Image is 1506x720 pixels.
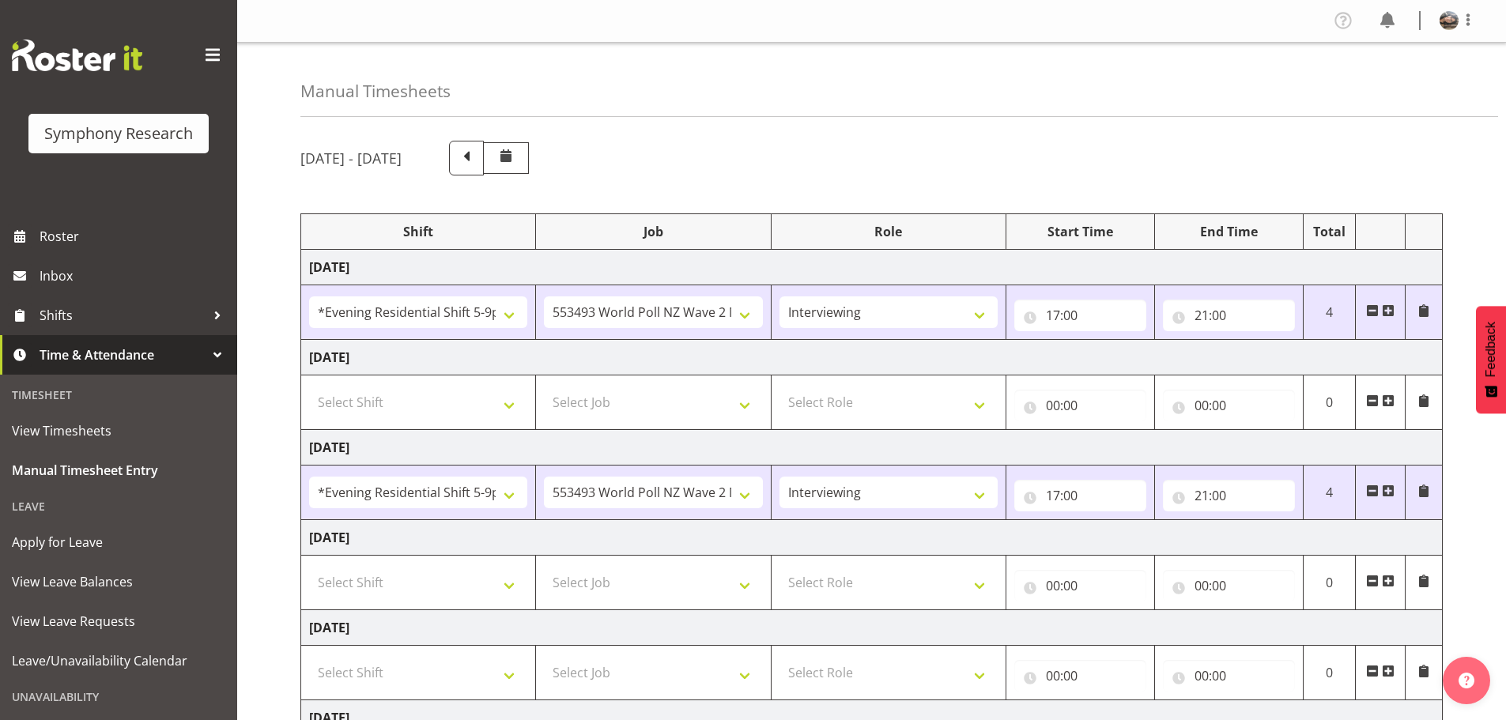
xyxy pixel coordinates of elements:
td: [DATE] [301,250,1443,285]
a: Leave/Unavailability Calendar [4,641,233,680]
button: Feedback - Show survey [1476,306,1506,413]
td: [DATE] [301,340,1443,375]
input: Click to select... [1014,300,1146,331]
h4: Manual Timesheets [300,82,451,100]
td: 0 [1303,646,1356,700]
span: View Leave Requests [12,609,225,633]
span: Apply for Leave [12,530,225,554]
td: [DATE] [301,520,1443,556]
td: [DATE] [301,610,1443,646]
input: Click to select... [1163,300,1295,331]
div: Start Time [1014,222,1146,241]
td: 4 [1303,466,1356,520]
span: Shifts [40,303,206,327]
div: Leave [4,490,233,522]
a: Manual Timesheet Entry [4,450,233,490]
span: View Leave Balances [12,570,225,594]
td: 0 [1303,375,1356,430]
img: help-xxl-2.png [1459,673,1474,688]
img: Rosterit website logo [12,40,142,71]
td: 0 [1303,556,1356,610]
span: Manual Timesheet Entry [12,458,225,482]
a: View Leave Requests [4,601,233,641]
input: Click to select... [1014,660,1146,692]
td: 4 [1303,285,1356,340]
div: Total [1312,222,1348,241]
input: Click to select... [1014,390,1146,421]
input: Click to select... [1163,480,1295,511]
span: Time & Attendance [40,343,206,367]
input: Click to select... [1163,570,1295,601]
div: Shift [309,222,527,241]
input: Click to select... [1014,480,1146,511]
div: Symphony Research [44,122,193,145]
input: Click to select... [1163,390,1295,421]
span: Leave/Unavailability Calendar [12,649,225,673]
span: Roster [40,224,229,248]
a: View Leave Balances [4,562,233,601]
img: lindsay-holland6d975a4b06d72750adc3751bbfb7dc9f.png [1440,11,1459,30]
span: Inbox [40,264,229,288]
div: Unavailability [4,680,233,713]
input: Click to select... [1163,660,1295,692]
span: Feedback [1484,322,1498,377]
div: Timesheet [4,379,233,411]
h5: [DATE] - [DATE] [300,149,402,167]
div: Role [779,222,998,241]
a: Apply for Leave [4,522,233,562]
input: Click to select... [1014,570,1146,601]
span: View Timesheets [12,419,225,443]
a: View Timesheets [4,411,233,450]
div: Job [544,222,762,241]
div: End Time [1163,222,1295,241]
td: [DATE] [301,430,1443,466]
